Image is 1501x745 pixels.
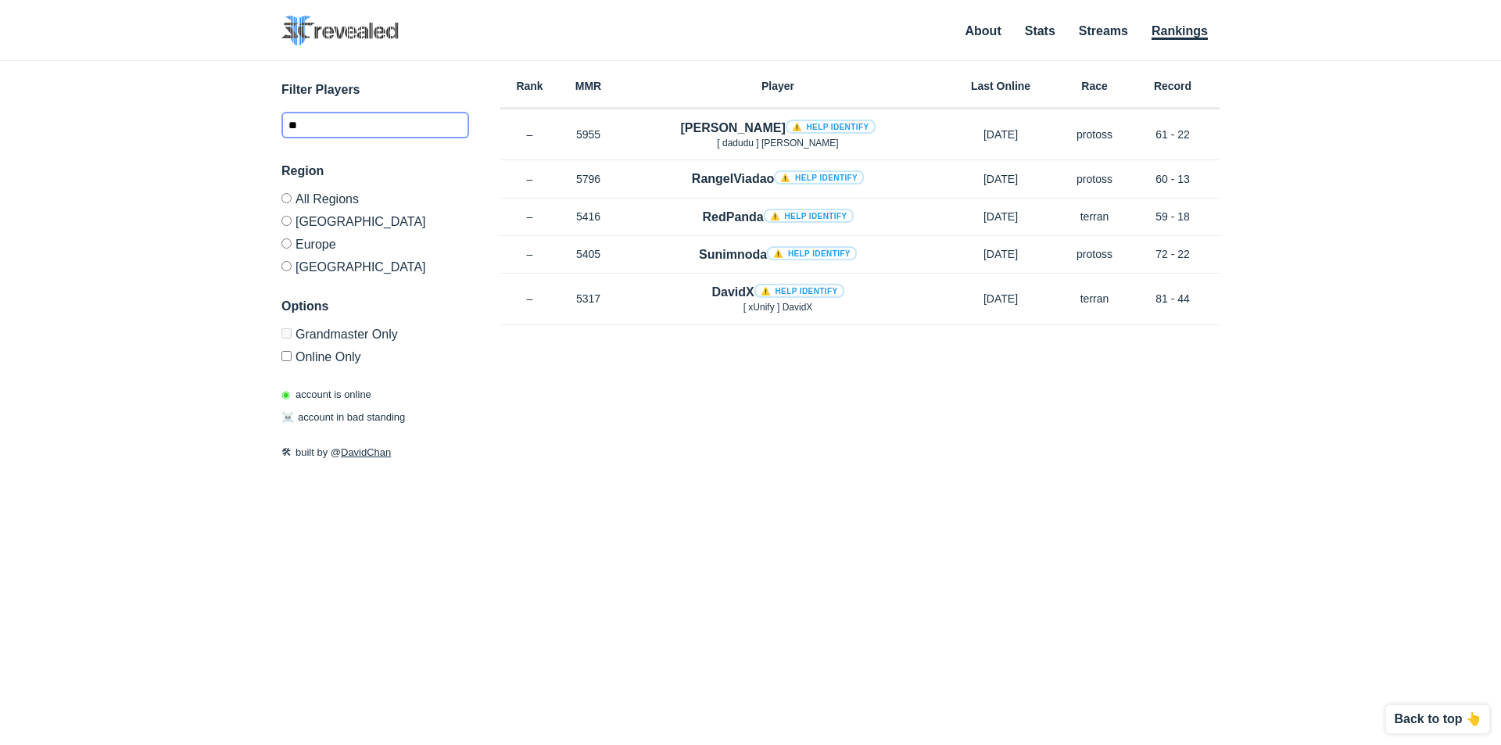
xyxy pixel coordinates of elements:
[281,216,292,226] input: [GEOGRAPHIC_DATA]
[281,389,290,400] span: ◉
[281,255,469,274] label: [GEOGRAPHIC_DATA]
[281,162,469,181] h3: Region
[281,193,469,210] label: All Regions
[938,127,1063,142] p: [DATE]
[1126,81,1220,91] h6: Record
[281,387,371,403] p: account is online
[500,209,559,224] p: –
[938,209,1063,224] p: [DATE]
[1126,171,1220,187] p: 60 - 13
[938,246,1063,262] p: [DATE]
[281,446,292,458] span: 🛠
[281,210,469,232] label: [GEOGRAPHIC_DATA]
[754,284,844,298] a: ⚠️ Help identify
[717,138,838,149] span: [ dadudu ] [PERSON_NAME]
[1063,246,1126,262] p: protoss
[281,410,405,425] p: account in bad standing
[1025,24,1055,38] a: Stats
[281,193,292,203] input: All Regions
[1063,127,1126,142] p: protoss
[702,208,853,226] h4: RedPanda
[692,170,864,188] h4: RangelViadao
[281,411,294,423] span: ☠️
[711,283,844,301] h4: DavidX
[1126,209,1220,224] p: 59 - 18
[559,291,618,306] p: 5317
[500,127,559,142] p: –
[1126,291,1220,306] p: 81 - 44
[680,119,875,137] h4: [PERSON_NAME]
[500,81,559,91] h6: Rank
[281,328,469,345] label: Only Show accounts currently in Grandmaster
[559,127,618,142] p: 5955
[559,209,618,224] p: 5416
[965,24,1001,38] a: About
[1063,209,1126,224] p: terran
[281,445,469,460] p: built by @
[281,328,292,338] input: Grandmaster Only
[281,345,469,364] label: Only show accounts currently laddering
[500,246,559,262] p: –
[281,261,292,271] input: [GEOGRAPHIC_DATA]
[938,171,1063,187] p: [DATE]
[743,302,813,313] span: [ xUnify ] DavidX
[281,297,469,316] h3: Options
[1152,24,1208,40] a: Rankings
[767,246,857,260] a: ⚠️ Help identify
[559,171,618,187] p: 5796
[1063,81,1126,91] h6: Race
[559,246,618,262] p: 5405
[1126,127,1220,142] p: 61 - 22
[1126,246,1220,262] p: 72 - 22
[281,232,469,255] label: Europe
[281,16,399,46] img: SC2 Revealed
[341,446,391,458] a: DavidChan
[618,81,938,91] h6: Player
[1063,171,1126,187] p: protoss
[786,120,876,134] a: ⚠️ Help identify
[281,81,469,99] h3: Filter Players
[500,291,559,306] p: –
[764,209,854,223] a: ⚠️ Help identify
[938,291,1063,306] p: [DATE]
[1079,24,1128,38] a: Streams
[1063,291,1126,306] p: terran
[1394,713,1481,725] p: Back to top 👆
[774,170,864,184] a: ⚠️ Help identify
[938,81,1063,91] h6: Last Online
[559,81,618,91] h6: MMR
[281,351,292,361] input: Online Only
[500,171,559,187] p: –
[281,238,292,249] input: Europe
[699,245,857,263] h4: Sunimnoda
